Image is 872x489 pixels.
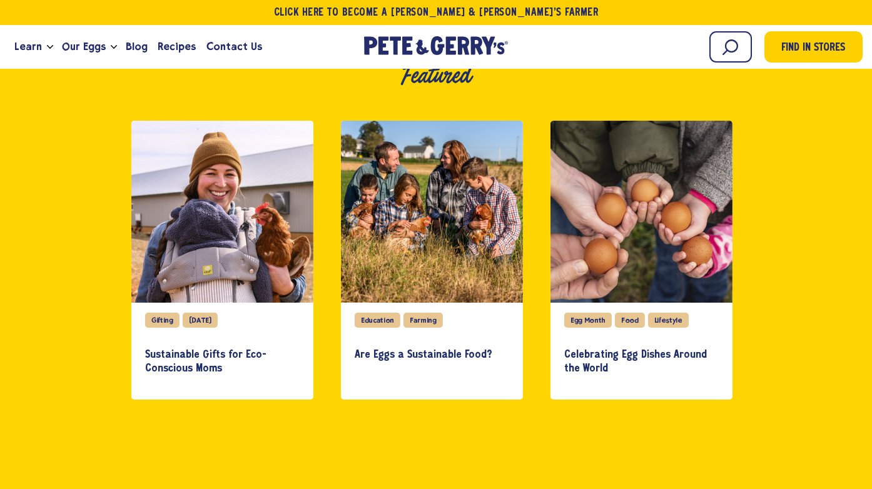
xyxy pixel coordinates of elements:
[206,39,262,54] span: Contact Us
[73,63,799,89] p: Featured
[615,313,645,328] div: Food
[145,337,300,386] a: Sustainable Gifts for Eco-Conscious Moms
[564,337,719,386] a: Celebrating Egg Dishes Around the World
[183,313,218,328] div: [DATE]
[648,313,689,328] div: Lifestyle
[201,30,267,64] a: Contact Us
[341,121,523,399] div: slide 2 of 3
[355,337,509,386] a: Are Eggs a Sustainable Food?
[9,30,47,64] a: Learn
[131,121,313,399] div: slide 1 of 3
[57,30,111,64] a: Our Eggs
[145,313,180,328] div: Gifting
[764,31,863,63] a: Find in Stores
[355,348,509,375] h3: Are Eggs a Sustainable Food?
[126,39,148,54] span: Blog
[709,31,752,63] input: Search
[158,39,196,54] span: Recipes
[355,313,400,328] div: Education
[14,39,42,54] span: Learn
[564,313,612,328] div: Egg Month
[62,39,106,54] span: Our Eggs
[403,313,443,328] div: Farming
[153,30,201,64] a: Recipes
[111,45,117,49] button: Open the dropdown menu for Our Eggs
[550,121,733,399] div: slide 3 of 3
[121,30,153,64] a: Blog
[781,40,845,57] span: Find in Stores
[145,348,300,375] h3: Sustainable Gifts for Eco-Conscious Moms
[564,348,719,375] h3: Celebrating Egg Dishes Around the World
[47,45,53,49] button: Open the dropdown menu for Learn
